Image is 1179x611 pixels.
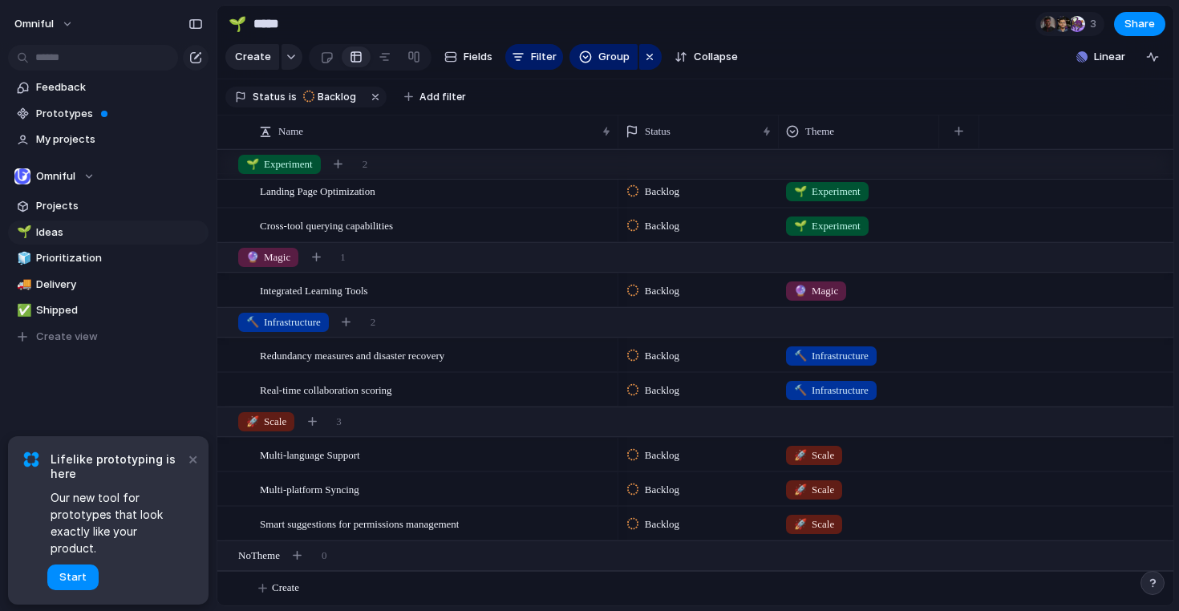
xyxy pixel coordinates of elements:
[51,489,184,556] span: Our new tool for prototypes that look exactly like your product.
[645,348,679,364] span: Backlog
[17,301,28,320] div: ✅
[260,281,368,299] span: Integrated Learning Tools
[794,348,869,364] span: Infrastructure
[1090,16,1101,32] span: 3
[794,220,807,232] span: 🌱
[14,225,30,241] button: 🌱
[794,518,807,530] span: 🚀
[8,246,209,270] a: 🧊Prioritization
[694,49,738,65] span: Collapse
[246,156,313,172] span: Experiment
[14,250,30,266] button: 🧊
[8,325,209,349] button: Create view
[645,184,679,200] span: Backlog
[8,273,209,297] a: 🚚Delivery
[260,445,360,463] span: Multi-language Support
[36,225,203,241] span: Ideas
[8,221,209,245] a: 🌱Ideas
[260,216,393,234] span: Cross-tool querying capabilities
[645,516,679,532] span: Backlog
[246,314,321,330] span: Infrastructure
[1124,16,1155,32] span: Share
[336,414,342,430] span: 3
[17,249,28,268] div: 🧊
[14,16,54,32] span: Omniful
[318,90,356,104] span: Backlog
[645,382,679,399] span: Backlog
[8,164,209,188] button: Omniful
[794,350,807,362] span: 🔨
[322,548,327,564] span: 0
[464,49,492,65] span: Fields
[225,11,250,37] button: 🌱
[1094,49,1125,65] span: Linear
[794,382,869,399] span: Infrastructure
[286,88,300,106] button: is
[363,156,368,172] span: 2
[794,283,838,299] span: Magic
[569,44,638,70] button: Group
[340,249,346,265] span: 1
[8,127,209,152] a: My projects
[794,285,807,297] span: 🔮
[794,384,807,396] span: 🔨
[371,314,376,330] span: 2
[253,90,286,104] span: Status
[246,316,259,328] span: 🔨
[225,44,279,70] button: Create
[246,415,259,427] span: 🚀
[36,198,203,214] span: Projects
[47,564,99,590] button: Start
[36,168,75,184] span: Omniful
[36,329,98,345] span: Create view
[14,277,30,293] button: 🚚
[8,298,209,322] a: ✅Shipped
[8,194,209,218] a: Projects
[246,251,259,263] span: 🔮
[272,580,299,596] span: Create
[7,11,82,37] button: Omniful
[419,90,466,104] span: Add filter
[14,302,30,318] button: ✅
[645,283,679,299] span: Backlog
[645,482,679,498] span: Backlog
[17,275,28,293] div: 🚚
[505,44,563,70] button: Filter
[598,49,630,65] span: Group
[1114,12,1165,36] button: Share
[531,49,557,65] span: Filter
[794,484,807,496] span: 🚀
[260,380,392,399] span: Real-time collaboration scoring
[794,449,807,461] span: 🚀
[36,132,203,148] span: My projects
[8,75,209,99] a: Feedback
[395,86,476,108] button: Add filter
[260,514,459,532] span: Smart suggestions for permissions management
[668,44,744,70] button: Collapse
[51,452,184,481] span: Lifelike prototyping is here
[235,49,271,65] span: Create
[794,482,834,498] span: Scale
[260,181,375,200] span: Landing Page Optimization
[246,249,290,265] span: Magic
[260,346,444,364] span: Redundancy measures and disaster recovery
[36,106,203,122] span: Prototypes
[246,414,286,430] span: Scale
[36,302,203,318] span: Shipped
[238,548,280,564] span: No Theme
[289,90,297,104] span: is
[794,218,861,234] span: Experiment
[278,123,303,140] span: Name
[438,44,499,70] button: Fields
[805,123,834,140] span: Theme
[645,123,671,140] span: Status
[260,479,359,498] span: Multi-platform Syncing
[183,449,202,468] button: Dismiss
[645,218,679,234] span: Backlog
[794,516,834,532] span: Scale
[59,569,87,585] span: Start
